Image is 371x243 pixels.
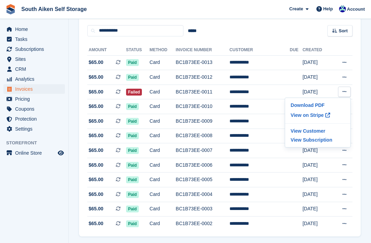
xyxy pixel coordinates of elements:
[303,45,331,56] th: Created
[3,64,65,74] a: menu
[89,74,103,81] span: $65.00
[339,27,348,34] span: Sort
[89,162,103,169] span: $65.00
[149,202,176,217] td: Card
[303,158,331,173] td: [DATE]
[176,85,230,99] td: BC1B73EE-0011
[176,55,230,70] td: BC1B73EE-0013
[149,114,176,129] td: Card
[3,74,65,84] a: menu
[339,5,346,12] img: Todd Brown
[3,24,65,34] a: menu
[126,176,139,183] span: Paid
[15,124,56,134] span: Settings
[6,140,68,146] span: Storefront
[3,104,65,114] a: menu
[126,191,139,198] span: Paid
[126,74,139,81] span: Paid
[3,34,65,44] a: menu
[89,88,103,96] span: $65.00
[176,187,230,202] td: BC1B73EE-0004
[288,110,348,121] a: View on Stripe
[126,45,150,56] th: Status
[176,173,230,187] td: BC1B73EE-0005
[126,118,139,125] span: Paid
[149,85,176,99] td: Card
[303,217,331,231] td: [DATE]
[3,84,65,94] a: menu
[176,45,230,56] th: Invoice Number
[19,3,90,15] a: South Aiken Self Storage
[3,54,65,64] a: menu
[3,44,65,54] a: menu
[176,129,230,143] td: BC1B73EE-0008
[303,70,331,85] td: [DATE]
[89,118,103,125] span: $65.00
[126,206,139,212] span: Paid
[89,220,103,227] span: $65.00
[149,45,176,56] th: Method
[303,187,331,202] td: [DATE]
[149,70,176,85] td: Card
[126,103,139,110] span: Paid
[3,148,65,158] a: menu
[15,148,56,158] span: Online Store
[15,54,56,64] span: Sites
[347,6,365,13] span: Account
[89,191,103,198] span: $65.00
[126,89,142,96] span: Failed
[15,104,56,114] span: Coupons
[89,59,103,66] span: $65.00
[126,59,139,66] span: Paid
[149,99,176,114] td: Card
[89,132,103,139] span: $65.00
[126,220,139,227] span: Paid
[149,173,176,187] td: Card
[288,135,348,144] a: View Subscription
[15,114,56,124] span: Protection
[15,24,56,34] span: Home
[303,85,331,99] td: [DATE]
[15,44,56,54] span: Subscriptions
[176,202,230,217] td: BC1B73EE-0003
[89,205,103,212] span: $65.00
[3,94,65,104] a: menu
[87,45,126,56] th: Amount
[126,147,139,154] span: Paid
[3,114,65,124] a: menu
[149,129,176,143] td: Card
[5,4,16,14] img: stora-icon-8386f47178a22dfd0bd8f6a31ec36ba5ce8667c1dd55bd0f319d3a0aa187defe.svg
[15,64,56,74] span: CRM
[323,5,333,12] span: Help
[303,173,331,187] td: [DATE]
[176,70,230,85] td: BC1B73EE-0012
[303,202,331,217] td: [DATE]
[149,143,176,158] td: Card
[176,143,230,158] td: BC1B73EE-0007
[290,45,302,56] th: Due
[89,147,103,154] span: $65.00
[303,55,331,70] td: [DATE]
[57,149,65,157] a: Preview store
[288,101,348,110] a: Download PDF
[15,94,56,104] span: Pricing
[149,158,176,173] td: Card
[89,103,103,110] span: $65.00
[89,176,103,183] span: $65.00
[288,126,348,135] a: View Customer
[303,143,331,158] td: [DATE]
[229,45,290,56] th: Customer
[15,84,56,94] span: Invoices
[176,217,230,231] td: BC1B73EE-0002
[15,74,56,84] span: Analytics
[176,99,230,114] td: BC1B73EE-0010
[149,55,176,70] td: Card
[176,158,230,173] td: BC1B73EE-0006
[149,217,176,231] td: Card
[149,187,176,202] td: Card
[15,34,56,44] span: Tasks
